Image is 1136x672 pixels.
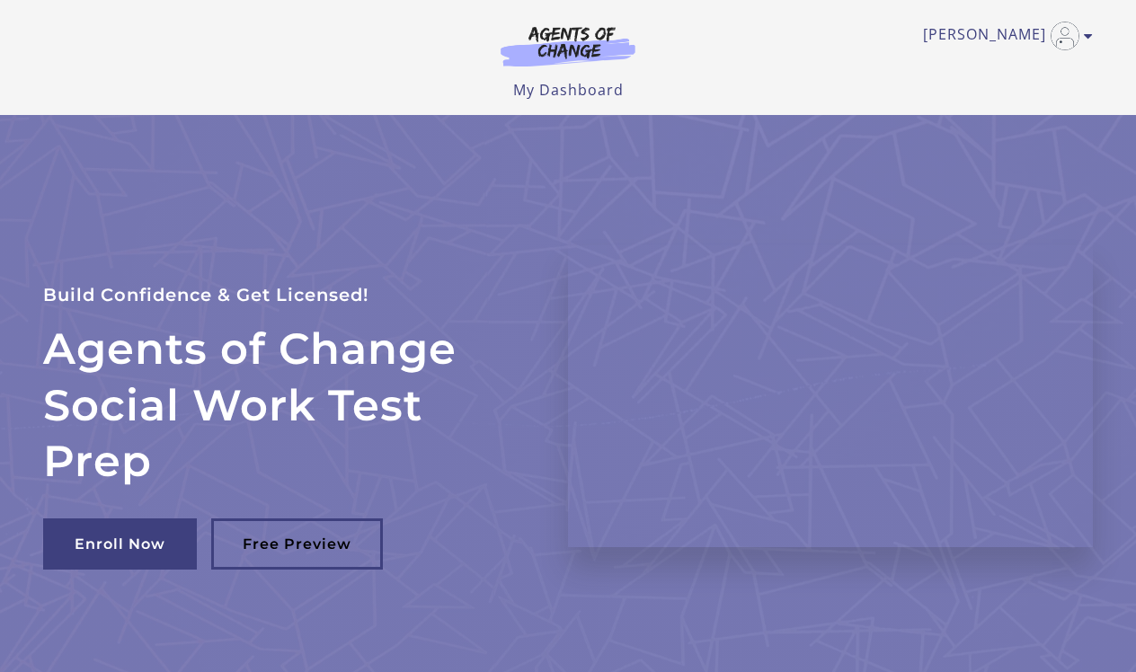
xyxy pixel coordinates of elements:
img: Agents of Change Logo [482,25,654,66]
p: Build Confidence & Get Licensed! [43,280,525,310]
a: Enroll Now [43,518,197,570]
h2: Agents of Change Social Work Test Prep [43,321,525,489]
a: My Dashboard [513,80,624,100]
a: Toggle menu [923,22,1084,50]
a: Free Preview [211,518,383,570]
